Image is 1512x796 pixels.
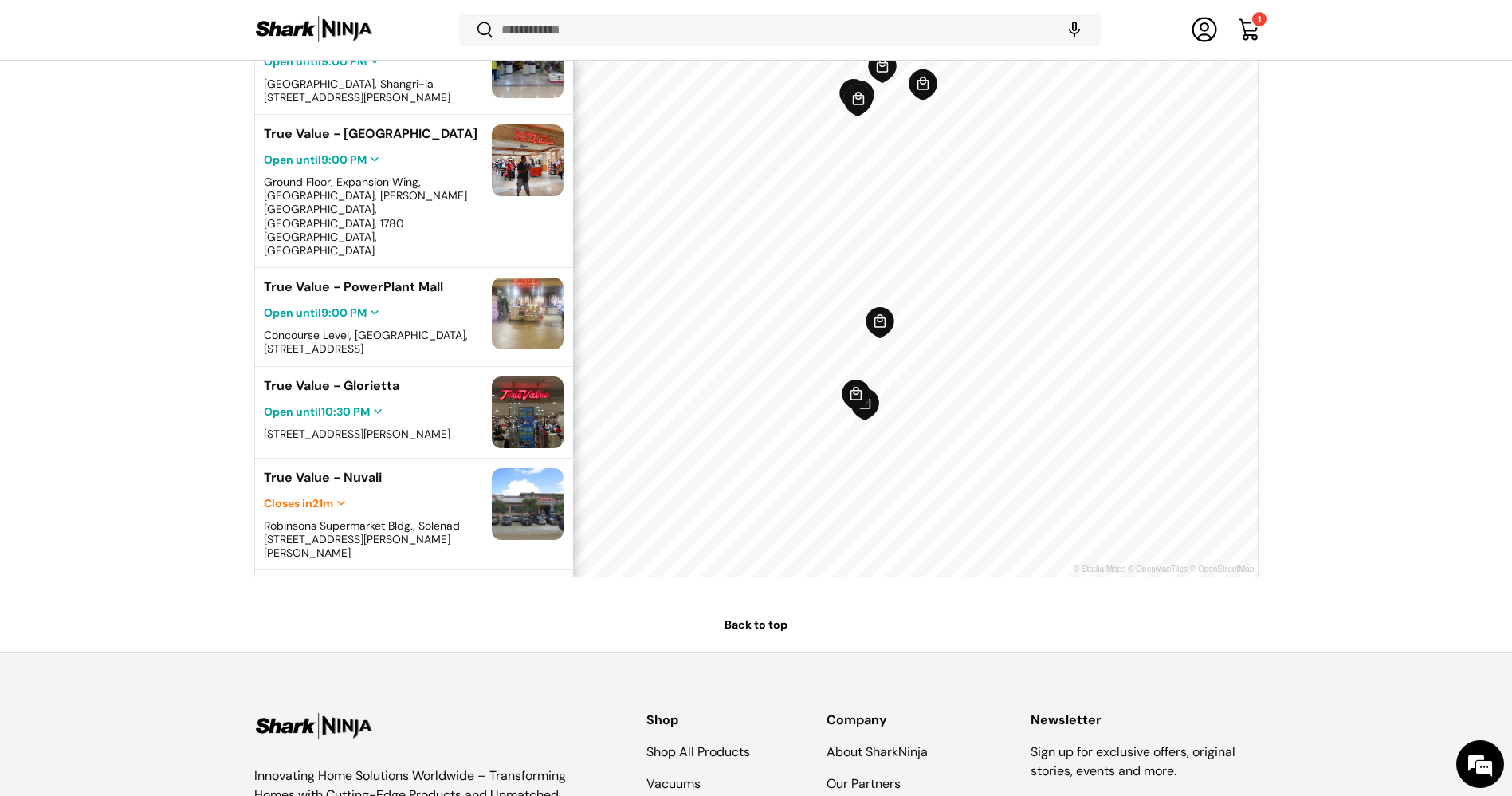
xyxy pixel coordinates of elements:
[841,379,871,412] div: Map marker
[8,435,304,491] textarea: Type your message and hit 'Enter'
[264,518,460,560] span: Robinsons Supermarket Bldg., Solenad [STREET_ADDRESS][PERSON_NAME][PERSON_NAME]
[321,54,367,69] time: 9:00 PM
[264,328,468,356] span: Concourse Level, [GEOGRAPHIC_DATA], [STREET_ADDRESS]
[865,306,895,340] div: Map marker
[264,376,399,396] div: True Value - Glorietta
[1190,565,1255,573] a: © OpenStreetMap
[264,305,367,320] span: Open until
[1258,14,1261,26] span: 1
[1031,743,1259,781] p: Sign up for exclusive offers, original stories, events and more.
[261,8,300,46] div: Minimize live chat window
[838,78,869,112] div: Map marker
[264,278,443,297] div: True Value - PowerPlant Mall
[321,305,367,320] time: 9:00 PM
[843,84,874,117] div: Map marker
[827,743,928,760] a: About SharkNinja
[646,743,750,760] a: Shop All Products
[321,152,367,167] time: 9:00 PM
[264,468,382,487] div: True Value - Nuvali
[1074,565,1126,573] a: © Stadia Maps
[264,427,450,441] span: [STREET_ADDRESS][PERSON_NAME]
[492,376,564,448] img: True Value - Glorietta
[312,496,333,510] time: 21m
[850,388,880,421] div: Map marker
[264,152,367,167] span: Open until
[1049,13,1100,48] speech-search-button: Search by voice
[83,89,268,110] div: Chat with us now
[1031,711,1259,730] h2: Newsletter
[492,26,564,98] img: True Value - Edsa Shangri-la
[845,80,875,113] div: Map marker
[264,175,467,258] span: Ground Floor, Expansion Wing, [GEOGRAPHIC_DATA], [PERSON_NAME][GEOGRAPHIC_DATA], [GEOGRAPHIC_DATA...
[827,775,901,792] a: Our Partners
[850,388,880,422] div: Map marker
[254,14,374,45] img: Shark Ninja Philippines
[92,201,220,362] span: We're online!
[321,404,370,419] time: 10:30 PM
[264,54,367,69] span: Open until
[1128,565,1188,573] a: © OpenMapTiles
[264,404,370,419] span: Open until
[908,69,938,102] div: Map marker
[264,496,333,510] span: Closes in
[842,85,873,118] div: Map marker
[492,468,564,540] img: True Value - Nuvali
[867,51,897,85] div: Map marker
[646,775,701,792] a: Vacuums
[492,124,564,196] img: True Value - Alabang Town Center
[264,77,450,104] span: [GEOGRAPHIC_DATA], Shangri-la [STREET_ADDRESS][PERSON_NAME]
[492,278,564,349] img: True Value - PowerPlant Mall
[264,124,477,144] div: True Value - [GEOGRAPHIC_DATA]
